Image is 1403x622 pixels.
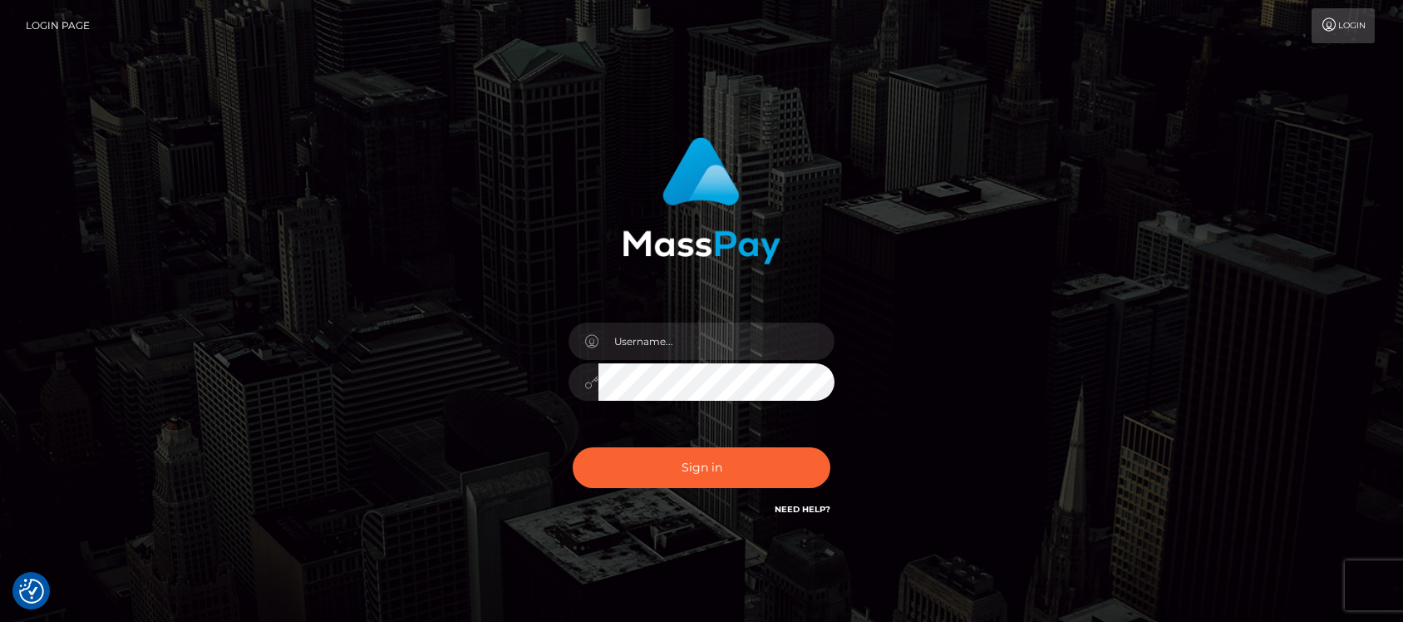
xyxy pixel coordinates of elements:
[775,504,830,515] a: Need Help?
[623,137,780,264] img: MassPay Login
[1312,8,1375,43] a: Login
[19,579,44,604] button: Consent Preferences
[573,447,830,488] button: Sign in
[598,323,834,360] input: Username...
[26,8,90,43] a: Login Page
[19,579,44,604] img: Revisit consent button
